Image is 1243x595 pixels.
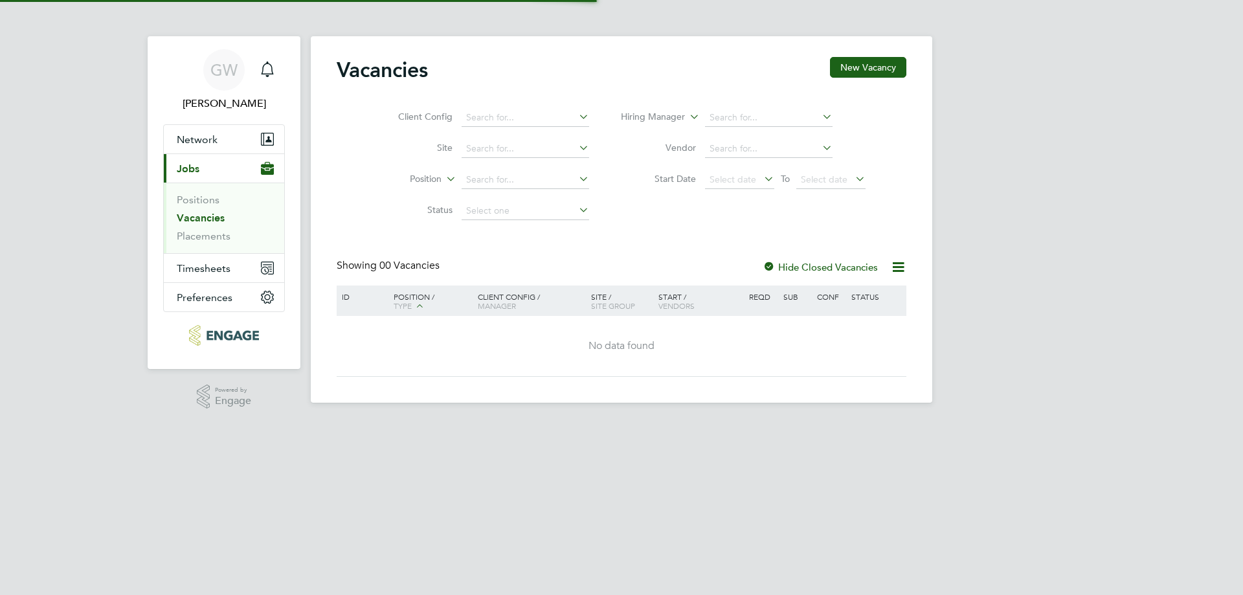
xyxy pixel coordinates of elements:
[610,111,685,124] label: Hiring Manager
[163,49,285,111] a: GW[PERSON_NAME]
[164,125,284,153] button: Network
[763,261,878,273] label: Hide Closed Vacancies
[830,57,906,78] button: New Vacancy
[177,194,219,206] a: Positions
[177,262,230,275] span: Timesheets
[148,36,300,369] nav: Main navigation
[339,286,384,308] div: ID
[478,300,516,311] span: Manager
[164,283,284,311] button: Preferences
[801,174,847,185] span: Select date
[814,286,847,308] div: Conf
[164,154,284,183] button: Jobs
[384,286,475,318] div: Position /
[177,212,225,224] a: Vacancies
[705,109,833,127] input: Search for...
[197,385,252,409] a: Powered byEngage
[658,300,695,311] span: Vendors
[177,133,218,146] span: Network
[621,173,696,185] label: Start Date
[210,62,238,78] span: GW
[189,325,258,346] img: platinum-hospitality-logo-retina.png
[588,286,656,317] div: Site /
[177,230,230,242] a: Placements
[339,339,904,353] div: No data found
[163,96,285,111] span: George Walter
[705,140,833,158] input: Search for...
[164,254,284,282] button: Timesheets
[215,396,251,407] span: Engage
[163,325,285,346] a: Go to home page
[337,57,428,83] h2: Vacancies
[462,171,589,189] input: Search for...
[475,286,588,317] div: Client Config /
[367,173,442,186] label: Position
[462,202,589,220] input: Select one
[655,286,746,317] div: Start /
[378,142,453,153] label: Site
[848,286,904,308] div: Status
[164,183,284,253] div: Jobs
[215,385,251,396] span: Powered by
[591,300,635,311] span: Site Group
[394,300,412,311] span: Type
[177,163,199,175] span: Jobs
[621,142,696,153] label: Vendor
[379,259,440,272] span: 00 Vacancies
[378,204,453,216] label: Status
[777,170,794,187] span: To
[710,174,756,185] span: Select date
[378,111,453,122] label: Client Config
[177,291,232,304] span: Preferences
[746,286,779,308] div: Reqd
[462,140,589,158] input: Search for...
[462,109,589,127] input: Search for...
[780,286,814,308] div: Sub
[337,259,442,273] div: Showing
